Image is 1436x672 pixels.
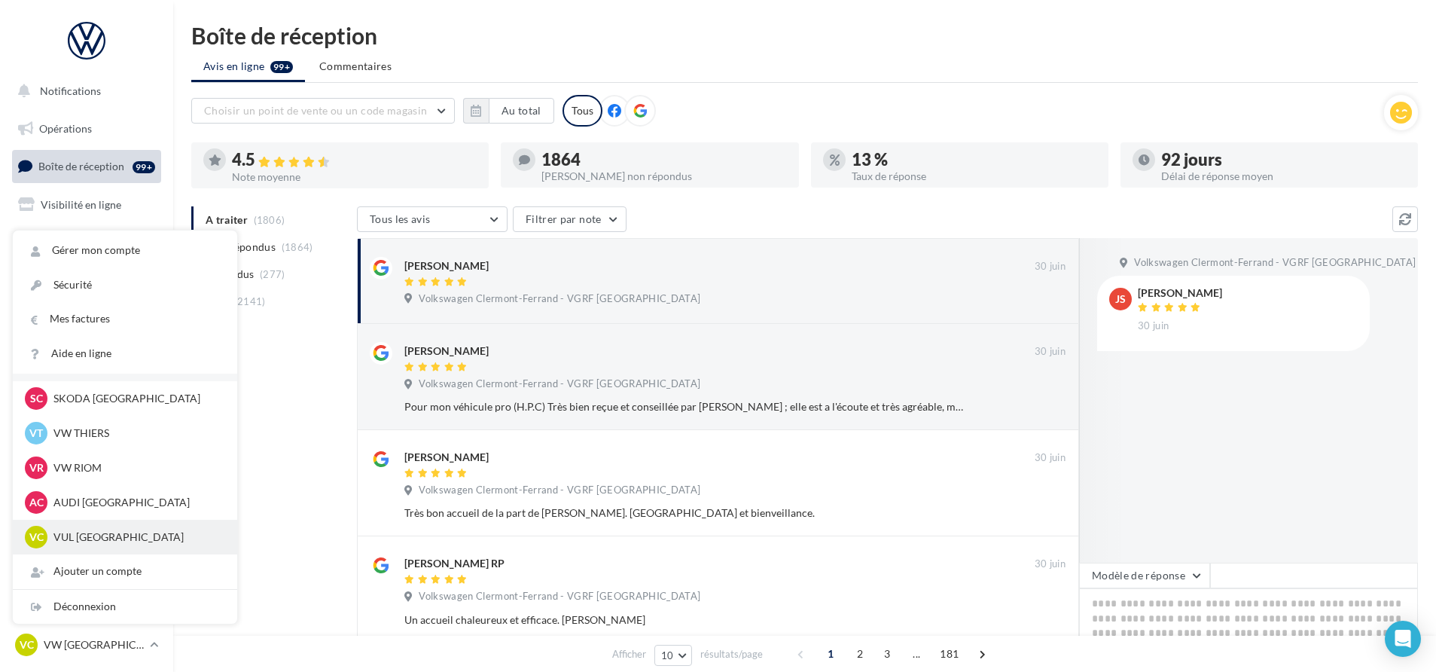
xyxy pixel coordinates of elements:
div: [PERSON_NAME] [404,344,489,359]
span: Volkswagen Clermont-Ferrand - VGRF [GEOGRAPHIC_DATA] [419,377,700,391]
div: 1864 [541,151,786,168]
span: Commentaires [319,59,392,74]
button: Au total [463,98,554,124]
button: 10 [654,645,693,666]
a: Campagnes DataOnDemand [9,426,164,471]
span: 10 [661,649,674,661]
button: Modèle de réponse [1079,563,1210,588]
span: (277) [260,268,285,280]
span: Volkswagen Clermont-Ferrand - VGRF [GEOGRAPHIC_DATA] [419,590,700,603]
span: Boîte de réception [38,160,124,173]
span: ... [904,642,928,666]
a: VC VW [GEOGRAPHIC_DATA] [12,631,161,659]
div: Un accueil chaleureux et efficace. [PERSON_NAME] [404,612,968,628]
span: VR [29,460,44,475]
a: Médiathèque [9,301,164,333]
div: 99+ [133,161,155,173]
span: Volkswagen Clermont-Ferrand - VGRF [GEOGRAPHIC_DATA] [419,484,700,497]
span: (1864) [282,241,313,253]
span: Tous les avis [370,212,431,225]
span: SC [30,391,43,406]
span: Visibilité en ligne [41,198,121,211]
span: 30 juin [1138,319,1169,333]
a: Gérer mon compte [13,234,237,267]
p: SKODA [GEOGRAPHIC_DATA] [53,391,219,406]
span: 2 [848,642,872,666]
button: Au total [489,98,554,124]
span: Choisir un point de vente ou un code magasin [204,104,427,117]
span: 3 [875,642,899,666]
span: 30 juin [1035,557,1066,571]
button: Choisir un point de vente ou un code magasin [191,98,455,124]
div: Tous [563,95,602,127]
div: [PERSON_NAME] non répondus [541,171,786,182]
span: (2141) [234,295,266,307]
p: VW RIOM [53,460,219,475]
p: VUL [GEOGRAPHIC_DATA] [53,530,219,545]
button: Tous les avis [357,206,508,232]
span: Non répondus [206,240,276,255]
p: AUDI [GEOGRAPHIC_DATA] [53,495,219,510]
div: [PERSON_NAME] [404,258,489,273]
span: VT [29,426,43,441]
span: Afficher [612,647,646,661]
span: résultats/page [700,647,763,661]
span: Volkswagen Clermont-Ferrand - VGRF [GEOGRAPHIC_DATA] [1134,256,1416,270]
span: 30 juin [1035,260,1066,273]
div: Très bon accueil de la part de [PERSON_NAME]. [GEOGRAPHIC_DATA] et bienveillance. [404,506,968,521]
div: Pour mon véhicule pro (H.P.C) Très bien reçue et conseillée par [PERSON_NAME] ; elle est a l'écou... [404,399,968,414]
span: JS [1115,292,1126,307]
div: Ajouter un compte [13,554,237,588]
button: Filtrer par note [513,206,627,232]
a: Mes factures [13,302,237,336]
span: 181 [934,642,965,666]
a: Aide en ligne [13,337,237,371]
a: Sécurité [13,268,237,302]
span: Volkswagen Clermont-Ferrand - VGRF [GEOGRAPHIC_DATA] [419,292,700,306]
div: 92 jours [1161,151,1406,168]
span: AC [29,495,44,510]
div: Délai de réponse moyen [1161,171,1406,182]
span: Opérations [39,122,92,135]
span: VC [29,530,44,545]
span: VC [20,637,34,652]
div: [PERSON_NAME] RP [404,556,505,571]
div: Boîte de réception [191,24,1418,47]
div: [PERSON_NAME] [404,450,489,465]
div: 4.5 [232,151,477,169]
span: 1 [819,642,843,666]
p: VW THIERS [53,426,219,441]
a: Boîte de réception99+ [9,150,164,182]
p: VW [GEOGRAPHIC_DATA] [44,637,144,652]
a: PLV et print personnalisable [9,376,164,420]
div: Open Intercom Messenger [1385,621,1421,657]
a: Visibilité en ligne [9,189,164,221]
span: 30 juin [1035,451,1066,465]
div: [PERSON_NAME] [1138,288,1222,298]
span: 30 juin [1035,345,1066,359]
div: Note moyenne [232,172,477,182]
button: Notifications [9,75,158,107]
a: Campagnes [9,227,164,258]
a: Opérations [9,113,164,145]
div: Déconnexion [13,590,237,624]
div: Taux de réponse [852,171,1096,182]
span: Notifications [40,84,101,97]
a: Calendrier [9,339,164,371]
a: Contacts [9,264,164,295]
div: 13 % [852,151,1096,168]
